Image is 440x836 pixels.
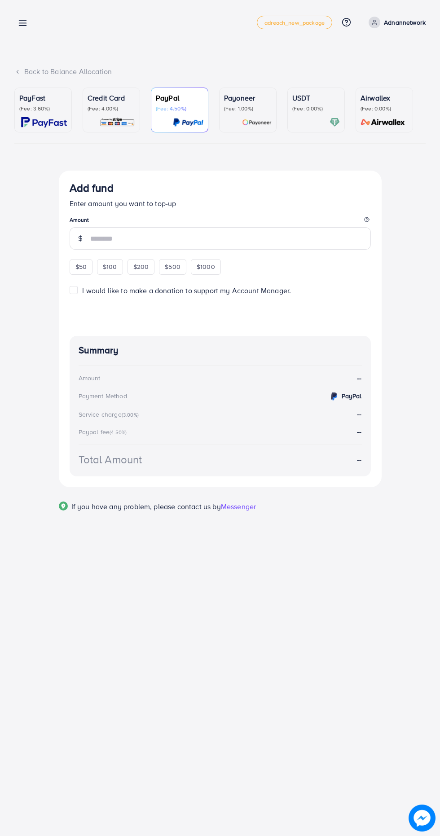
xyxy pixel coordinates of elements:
span: If you have any problem, please contact us by [71,502,221,511]
p: Payoneer [224,92,272,103]
span: adreach_new_package [264,20,325,26]
p: (Fee: 3.60%) [19,105,67,112]
div: Payment Method [79,392,127,400]
span: $1000 [197,262,215,271]
span: $200 [133,262,149,271]
p: (Fee: 1.00%) [224,105,272,112]
div: Total Amount [79,452,142,467]
img: card [330,117,340,128]
img: card [100,117,135,128]
strong: PayPal [342,392,362,400]
p: Airwallex [361,92,408,103]
legend: Amount [70,216,371,227]
strong: -- [357,454,361,465]
small: (4.50%) [110,429,127,436]
h4: Summary [79,345,362,356]
span: $50 [75,262,87,271]
span: I would like to make a donation to support my Account Manager. [82,286,291,295]
p: (Fee: 4.50%) [156,105,203,112]
strong: -- [357,427,361,436]
img: credit [329,391,339,402]
span: $500 [165,262,180,271]
small: (3.00%) [122,411,139,418]
strong: -- [357,373,361,383]
p: (Fee: 4.00%) [88,105,135,112]
a: adreach_new_package [257,16,332,29]
p: PayFast [19,92,67,103]
p: (Fee: 0.00%) [292,105,340,112]
img: card [173,117,203,128]
p: (Fee: 0.00%) [361,105,408,112]
div: Back to Balance Allocation [14,66,426,77]
a: Adnannetwork [365,17,426,28]
p: Enter amount you want to top-up [70,198,371,209]
p: USDT [292,92,340,103]
p: Credit Card [88,92,135,103]
img: card [21,117,67,128]
div: Paypal fee [79,427,130,436]
span: $100 [103,262,117,271]
img: card [358,117,408,128]
p: Adnannetwork [384,17,426,28]
img: image [409,805,435,831]
img: card [242,117,272,128]
img: Popup guide [59,502,68,510]
span: Messenger [221,502,256,511]
h3: Add fund [70,181,114,194]
p: PayPal [156,92,203,103]
div: Service charge [79,410,141,419]
strong: -- [357,409,361,419]
div: Amount [79,374,101,383]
